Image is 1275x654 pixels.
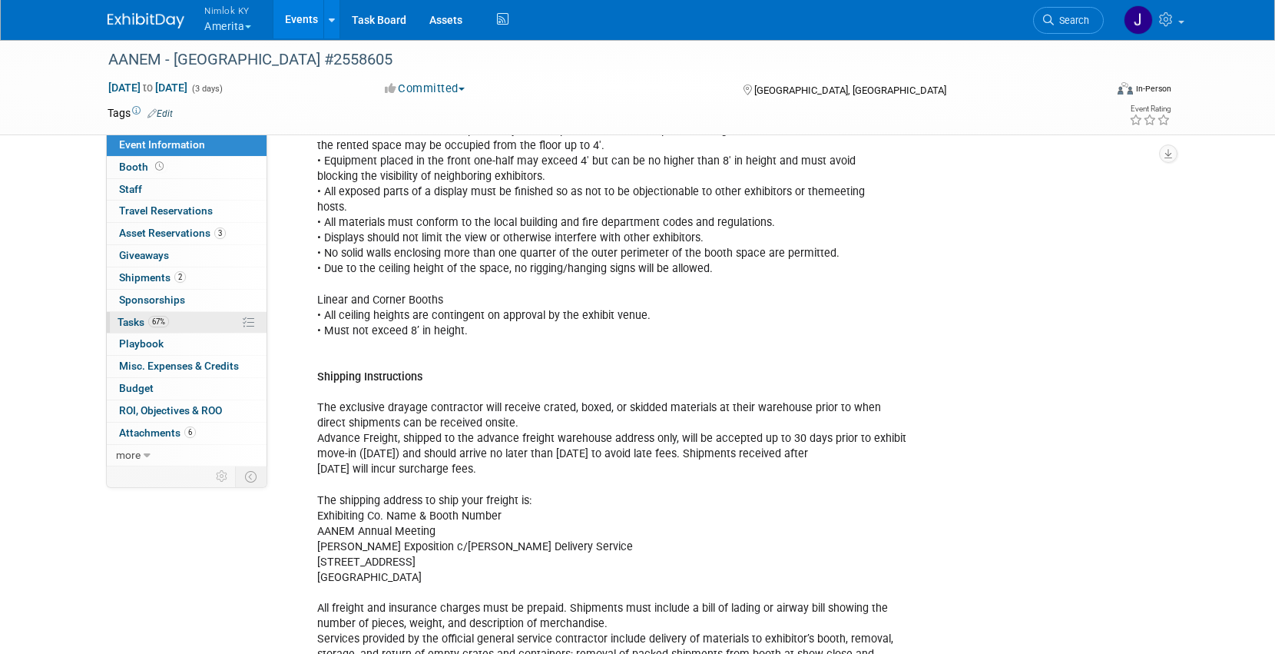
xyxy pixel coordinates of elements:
a: Tasks67% [107,312,267,334]
div: Event Rating [1129,105,1171,113]
span: Travel Reservations [119,204,213,217]
a: more [107,445,267,466]
span: Attachments [119,427,196,439]
a: Attachments6 [107,423,267,444]
span: 67% [148,316,169,327]
span: Asset Reservations [119,227,226,239]
img: ExhibitDay [108,13,184,28]
a: Booth [107,157,267,178]
img: Format-Inperson.png [1118,82,1133,95]
img: Jamie Dunn [1124,5,1153,35]
span: (3 days) [190,84,223,94]
a: Sponsorships [107,290,267,311]
a: Budget [107,378,267,400]
span: 3 [214,227,226,239]
div: In-Person [1135,83,1171,95]
a: Asset Reservations3 [107,223,267,244]
span: Booth not reserved yet [152,161,167,172]
span: 2 [174,271,186,283]
span: Booth [119,161,167,173]
span: [GEOGRAPHIC_DATA], [GEOGRAPHIC_DATA] [754,85,946,96]
td: Personalize Event Tab Strip [209,466,236,486]
a: Shipments2 [107,267,267,289]
div: Event Format [1013,80,1171,103]
span: 6 [184,427,196,438]
span: Shipments [119,271,186,284]
a: Misc. Expenses & Credits [107,356,267,377]
span: Sponsorships [119,294,185,306]
td: Toggle Event Tabs [236,466,267,486]
span: Misc. Expenses & Credits [119,360,239,372]
span: more [116,449,141,461]
button: Committed [379,81,471,97]
span: Search [1054,15,1089,26]
b: Shipping Instructions [317,370,422,383]
a: Staff [107,179,267,201]
a: ROI, Objectives & ROO [107,400,267,422]
span: Nimlok KY [204,2,251,18]
span: [DATE] [DATE] [108,81,188,95]
span: ROI, Objectives & ROO [119,404,222,417]
a: Giveaways [107,245,267,267]
span: Staff [119,183,142,195]
td: Tags [108,105,173,121]
a: Playbook [107,334,267,355]
span: Giveaways [119,249,169,261]
a: Travel Reservations [107,201,267,222]
span: Budget [119,382,154,394]
span: to [141,81,155,94]
a: Search [1033,7,1104,34]
a: Event Information [107,134,267,156]
span: Event Information [119,138,205,151]
a: Edit [147,108,173,119]
div: AANEM - [GEOGRAPHIC_DATA] #2558605 [103,46,1081,74]
span: Playbook [119,337,164,350]
span: Tasks [118,316,169,328]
